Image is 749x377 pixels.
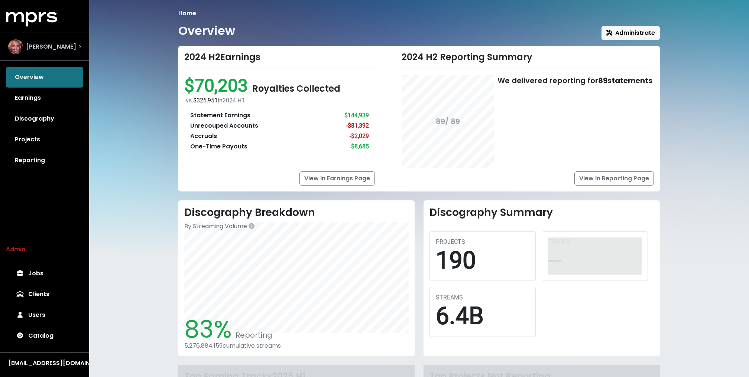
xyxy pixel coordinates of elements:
[346,121,369,130] div: -$81,392
[402,52,654,63] div: 2024 H2 Reporting Summary
[190,111,250,120] div: Statement Earnings
[350,132,369,141] div: -$2,029
[252,82,340,95] span: Royalties Collected
[184,206,409,219] h2: Discography Breakdown
[598,75,652,86] b: 89 statements
[184,342,409,349] div: 5,276,884,159 cumulative streams
[8,39,23,54] img: The selected account / producer
[6,263,83,284] a: Jobs
[6,358,83,368] button: [EMAIL_ADDRESS][DOMAIN_NAME]
[436,246,529,275] div: 190
[6,325,83,346] a: Catalog
[351,142,369,151] div: $8,685
[26,42,76,51] span: [PERSON_NAME]
[186,96,375,105] div: vs. in 2024 H1
[232,330,272,340] span: Reporting
[184,222,247,230] span: By Streaming Volume
[8,359,81,368] div: [EMAIL_ADDRESS][DOMAIN_NAME]
[6,129,83,150] a: Projects
[178,24,235,38] h1: Overview
[606,29,655,37] span: Administrate
[6,305,83,325] a: Users
[299,171,375,186] a: View In Earnings Page
[184,75,252,96] span: $70,203
[497,75,652,86] div: We delivered reporting for
[436,302,529,331] div: 6.4B
[190,142,247,151] div: One-Time Payouts
[190,132,217,141] div: Accruals
[6,150,83,171] a: Reporting
[178,9,196,18] li: Home
[193,97,218,104] span: $326,951
[344,111,369,120] div: $144,939
[190,121,258,130] div: Unrecouped Accounts
[602,26,660,40] button: Administrate
[178,9,660,18] nav: breadcrumb
[6,284,83,305] a: Clients
[6,14,57,23] a: mprs logo
[436,237,529,246] div: PROJECTS
[429,206,654,219] h2: Discography Summary
[6,88,83,108] a: Earnings
[184,313,232,346] span: 83%
[6,108,83,129] a: Discography
[184,52,375,63] div: 2024 H2 Earnings
[436,293,529,302] div: STREAMS
[574,171,654,186] a: View In Reporting Page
